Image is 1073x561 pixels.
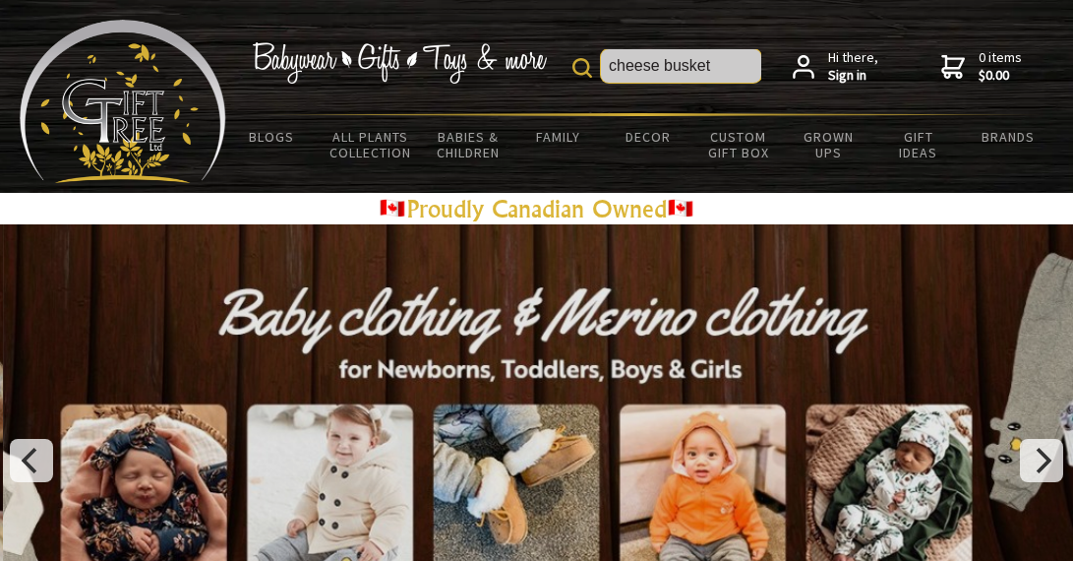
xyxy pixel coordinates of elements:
[572,58,592,78] img: product search
[317,116,424,173] a: All Plants Collection
[979,67,1022,85] strong: $0.00
[513,116,604,157] a: Family
[604,116,694,157] a: Decor
[828,49,878,84] span: Hi there,
[20,20,226,183] img: Babyware - Gifts - Toys and more...
[379,194,695,223] a: Proudly Canadian Owned
[601,49,761,83] input: Site Search
[10,439,53,482] button: Previous
[793,49,878,84] a: Hi there,Sign in
[252,42,547,84] img: Babywear - Gifts - Toys & more
[979,48,1022,84] span: 0 items
[1020,439,1063,482] button: Next
[941,49,1022,84] a: 0 items$0.00
[693,116,784,173] a: Custom Gift Box
[784,116,874,173] a: Grown Ups
[964,116,1054,157] a: Brands
[828,67,878,85] strong: Sign in
[226,116,317,157] a: BLOGS
[873,116,964,173] a: Gift Ideas
[424,116,514,173] a: Babies & Children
